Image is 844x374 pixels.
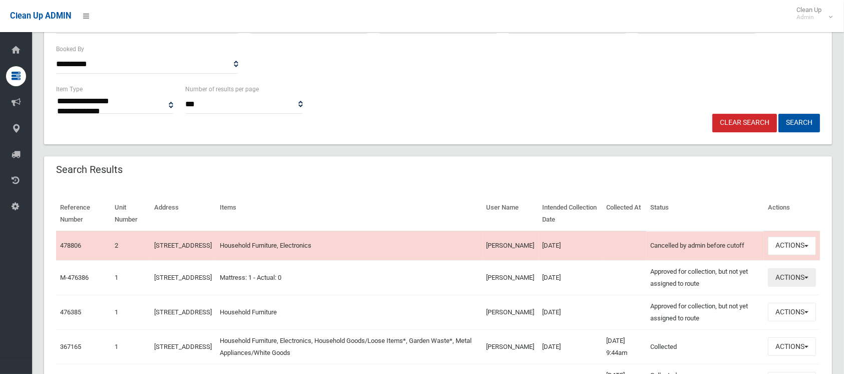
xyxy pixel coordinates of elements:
[155,308,212,316] a: [STREET_ADDRESS]
[155,343,212,350] a: [STREET_ADDRESS]
[539,295,602,329] td: [DATE]
[60,343,81,350] a: 367165
[768,268,816,287] button: Actions
[60,274,89,281] a: M-476386
[185,84,259,95] label: Number of results per page
[602,197,647,231] th: Collected At
[539,329,602,364] td: [DATE]
[56,44,84,55] label: Booked By
[216,231,483,260] td: Household Furniture, Electronics
[111,197,151,231] th: Unit Number
[778,114,820,132] button: Search
[768,303,816,321] button: Actions
[111,231,151,260] td: 2
[539,260,602,295] td: [DATE]
[764,197,820,231] th: Actions
[60,242,81,249] a: 478806
[483,231,539,260] td: [PERSON_NAME]
[539,231,602,260] td: [DATE]
[646,197,764,231] th: Status
[10,11,71,21] span: Clean Up ADMIN
[539,197,602,231] th: Intended Collection Date
[796,14,821,21] small: Admin
[483,329,539,364] td: [PERSON_NAME]
[768,237,816,255] button: Actions
[483,197,539,231] th: User Name
[44,160,135,179] header: Search Results
[483,260,539,295] td: [PERSON_NAME]
[60,308,81,316] a: 476385
[56,197,111,231] th: Reference Number
[646,295,764,329] td: Approved for collection, but not yet assigned to route
[602,329,647,364] td: [DATE] 9:44am
[155,274,212,281] a: [STREET_ADDRESS]
[111,329,151,364] td: 1
[111,260,151,295] td: 1
[646,329,764,364] td: Collected
[216,260,483,295] td: Mattress: 1 - Actual: 0
[56,84,83,95] label: Item Type
[646,260,764,295] td: Approved for collection, but not yet assigned to route
[111,295,151,329] td: 1
[483,295,539,329] td: [PERSON_NAME]
[712,114,777,132] a: Clear Search
[216,295,483,329] td: Household Furniture
[151,197,216,231] th: Address
[646,231,764,260] td: Cancelled by admin before cutoff
[155,242,212,249] a: [STREET_ADDRESS]
[216,329,483,364] td: Household Furniture, Electronics, Household Goods/Loose Items*, Garden Waste*, Metal Appliances/W...
[216,197,483,231] th: Items
[791,6,831,21] span: Clean Up
[768,337,816,356] button: Actions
